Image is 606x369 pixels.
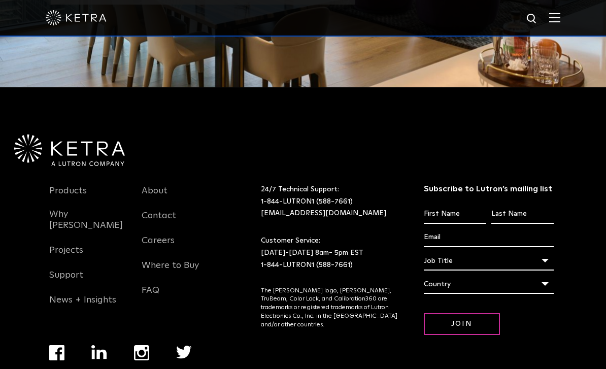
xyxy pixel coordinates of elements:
[49,209,126,243] a: Why [PERSON_NAME]
[261,287,398,329] p: The [PERSON_NAME] logo, [PERSON_NAME], TruBeam, Color Lock, and Calibration360 are trademarks or ...
[261,235,398,271] p: Customer Service: [DATE]-[DATE] 8am- 5pm EST
[142,235,175,258] a: Careers
[526,13,538,25] img: search icon
[142,210,176,233] a: Contact
[424,313,500,335] input: Join
[49,184,126,318] div: Navigation Menu
[134,345,149,360] img: instagram
[142,184,219,308] div: Navigation Menu
[49,270,83,293] a: Support
[261,210,386,217] a: [EMAIL_ADDRESS][DOMAIN_NAME]
[142,185,167,209] a: About
[549,13,560,22] img: Hamburger%20Nav.svg
[491,205,554,224] input: Last Name
[424,205,486,224] input: First Name
[91,345,107,359] img: linkedin
[49,294,116,318] a: News + Insights
[49,245,83,268] a: Projects
[14,135,125,166] img: Ketra-aLutronCo_White_RGB
[424,251,554,271] div: Job Title
[261,261,353,269] a: 1-844-LUTRON1 (588-7661)
[424,184,554,194] h3: Subscribe to Lutron’s mailing list
[49,345,64,360] img: facebook
[261,184,398,220] p: 24/7 Technical Support:
[261,198,353,205] a: 1-844-LUTRON1 (588-7661)
[46,10,107,25] img: ketra-logo-2019-white
[176,346,192,359] img: twitter
[49,185,87,209] a: Products
[424,228,554,247] input: Email
[142,260,199,283] a: Where to Buy
[424,275,554,294] div: Country
[142,285,159,308] a: FAQ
